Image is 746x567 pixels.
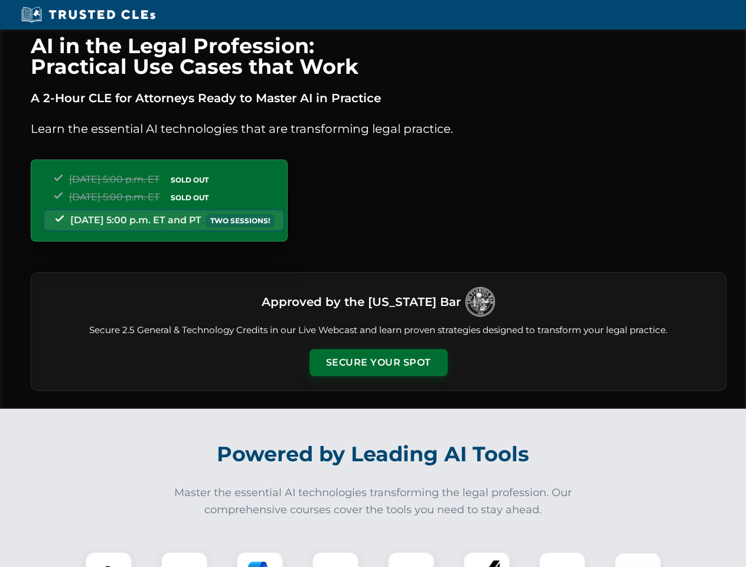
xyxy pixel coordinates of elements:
button: Secure Your Spot [310,349,448,376]
img: Trusted CLEs [18,6,159,24]
h2: Powered by Leading AI Tools [46,434,701,475]
p: A 2-Hour CLE for Attorneys Ready to Master AI in Practice [31,89,727,107]
span: SOLD OUT [167,174,213,186]
p: Master the essential AI technologies transforming the legal profession. Our comprehensive courses... [167,484,580,519]
p: Secure 2.5 General & Technology Credits in our Live Webcast and learn proven strategies designed ... [45,324,712,337]
span: [DATE] 5:00 p.m. ET [69,191,159,203]
span: [DATE] 5:00 p.m. ET [69,174,159,185]
span: SOLD OUT [167,191,213,204]
h1: AI in the Legal Profession: Practical Use Cases that Work [31,35,727,77]
h3: Approved by the [US_STATE] Bar [262,291,461,312]
img: Logo [465,287,495,317]
p: Learn the essential AI technologies that are transforming legal practice. [31,119,727,138]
